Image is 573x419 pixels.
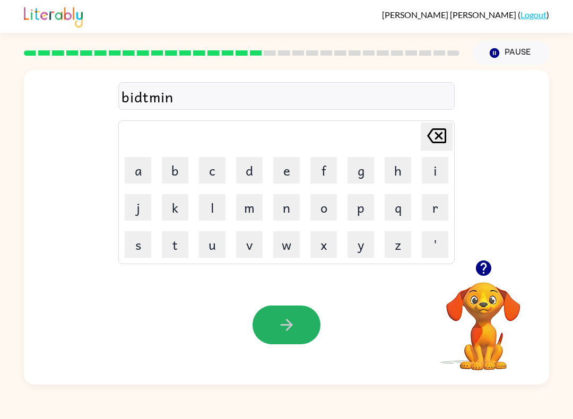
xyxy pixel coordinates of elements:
[382,10,549,20] div: ( )
[199,231,225,258] button: u
[520,10,546,20] a: Logout
[348,157,374,184] button: g
[236,231,263,258] button: v
[199,157,225,184] button: c
[162,157,188,184] button: b
[472,41,549,65] button: Pause
[310,157,337,184] button: f
[422,157,448,184] button: i
[162,194,188,221] button: k
[385,194,411,221] button: q
[125,157,151,184] button: a
[236,194,263,221] button: m
[422,194,448,221] button: r
[382,10,518,20] span: [PERSON_NAME] [PERSON_NAME]
[385,157,411,184] button: h
[273,194,300,221] button: n
[430,266,536,372] video: Your browser must support playing .mp4 files to use Literably. Please try using another browser.
[125,194,151,221] button: j
[24,4,83,28] img: Literably
[310,231,337,258] button: x
[273,157,300,184] button: e
[121,85,452,108] div: bidtmin
[310,194,337,221] button: o
[422,231,448,258] button: '
[125,231,151,258] button: s
[348,231,374,258] button: y
[236,157,263,184] button: d
[348,194,374,221] button: p
[385,231,411,258] button: z
[273,231,300,258] button: w
[199,194,225,221] button: l
[162,231,188,258] button: t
